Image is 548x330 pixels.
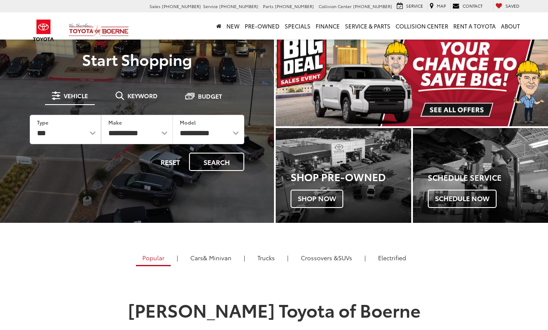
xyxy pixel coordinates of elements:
[393,12,451,40] a: Collision Center
[313,12,342,40] a: Finance
[198,93,222,99] span: Budget
[285,253,291,262] li: |
[294,250,359,265] a: SUVs
[427,3,448,10] a: Map
[251,250,281,265] a: Trucks
[301,253,338,262] span: Crossovers &
[493,3,522,10] a: My Saved Vehicles
[162,3,201,9] span: [PHONE_NUMBER]
[276,128,411,223] a: Shop Pre-Owned Shop Now
[108,119,122,126] label: Make
[68,23,129,38] img: Vic Vaughan Toyota of Boerne
[189,153,244,171] button: Search
[219,3,258,9] span: [PHONE_NUMBER]
[451,12,498,40] a: Rent a Toyota
[37,119,48,126] label: Type
[362,253,368,262] li: |
[263,3,274,9] span: Parts
[136,250,171,266] a: Popular
[18,51,256,68] p: Start Shopping
[282,12,313,40] a: Specials
[450,3,485,10] a: Contact
[242,12,282,40] a: Pre-Owned
[175,253,180,262] li: |
[64,93,88,99] span: Vehicle
[291,190,343,208] span: Shop Now
[498,12,523,40] a: About
[224,12,242,40] a: New
[127,93,158,99] span: Keyword
[406,3,423,9] span: Service
[506,3,520,9] span: Saved
[28,17,59,44] img: Toyota
[342,12,393,40] a: Service & Parts: Opens in a new tab
[203,3,218,9] span: Service
[242,253,247,262] li: |
[180,119,196,126] label: Model
[353,3,392,9] span: [PHONE_NUMBER]
[463,3,483,9] span: Contact
[115,300,433,319] h1: [PERSON_NAME] Toyota of Boerne
[184,250,238,265] a: Cars
[319,3,352,9] span: Collision Center
[291,171,411,182] h3: Shop Pre-Owned
[214,12,224,40] a: Home
[395,3,425,10] a: Service
[203,253,232,262] span: & Minivan
[153,153,187,171] button: Reset
[150,3,161,9] span: Sales
[276,11,548,126] img: Big Deal Sales Event
[428,190,497,208] span: Schedule Now
[437,3,446,9] span: Map
[372,250,412,265] a: Electrified
[276,128,411,223] div: Toyota
[276,11,548,126] div: carousel slide number 1 of 1
[276,11,548,126] section: Carousel section with vehicle pictures - may contain disclaimers.
[275,3,314,9] span: [PHONE_NUMBER]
